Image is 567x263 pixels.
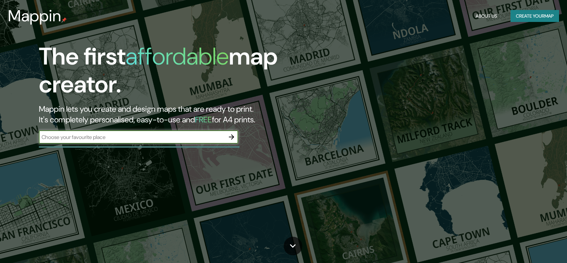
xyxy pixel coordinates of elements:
[39,104,323,125] h2: Mappin lets you create and design maps that are ready to print. It's completely personalised, eas...
[8,7,61,25] h3: Mappin
[39,43,323,104] h1: The first map creator.
[39,133,225,141] input: Choose your favourite place
[473,10,500,22] button: About Us
[61,17,67,23] img: mappin-pin
[195,114,212,125] h5: FREE
[126,41,229,72] h1: affordable
[511,10,559,22] button: Create yourmap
